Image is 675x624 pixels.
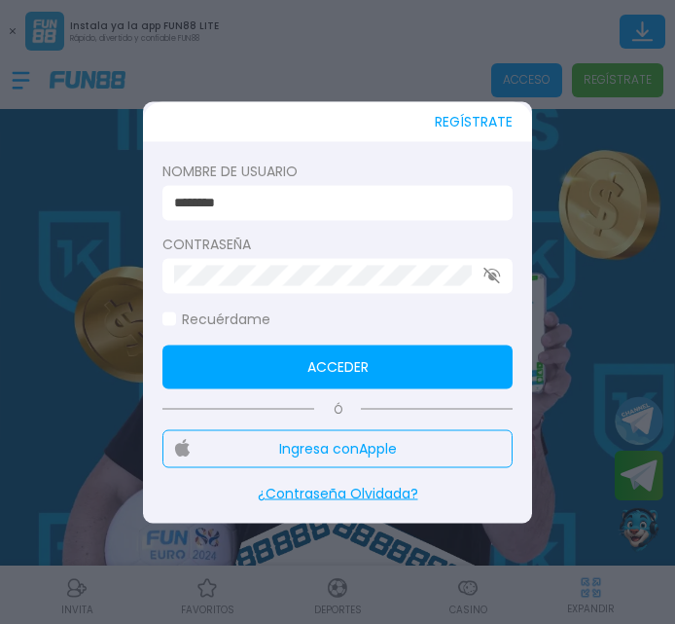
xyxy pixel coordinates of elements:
label: Nombre de usuario [162,161,513,181]
button: REGÍSTRATE [435,101,513,141]
label: Contraseña [162,234,513,254]
button: Ingresa conApple [162,429,513,467]
button: Acceder [162,345,513,388]
label: Recuérdame [162,309,270,329]
p: ¿Contraseña Olvidada? [162,483,513,503]
p: Ó [162,400,513,418]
